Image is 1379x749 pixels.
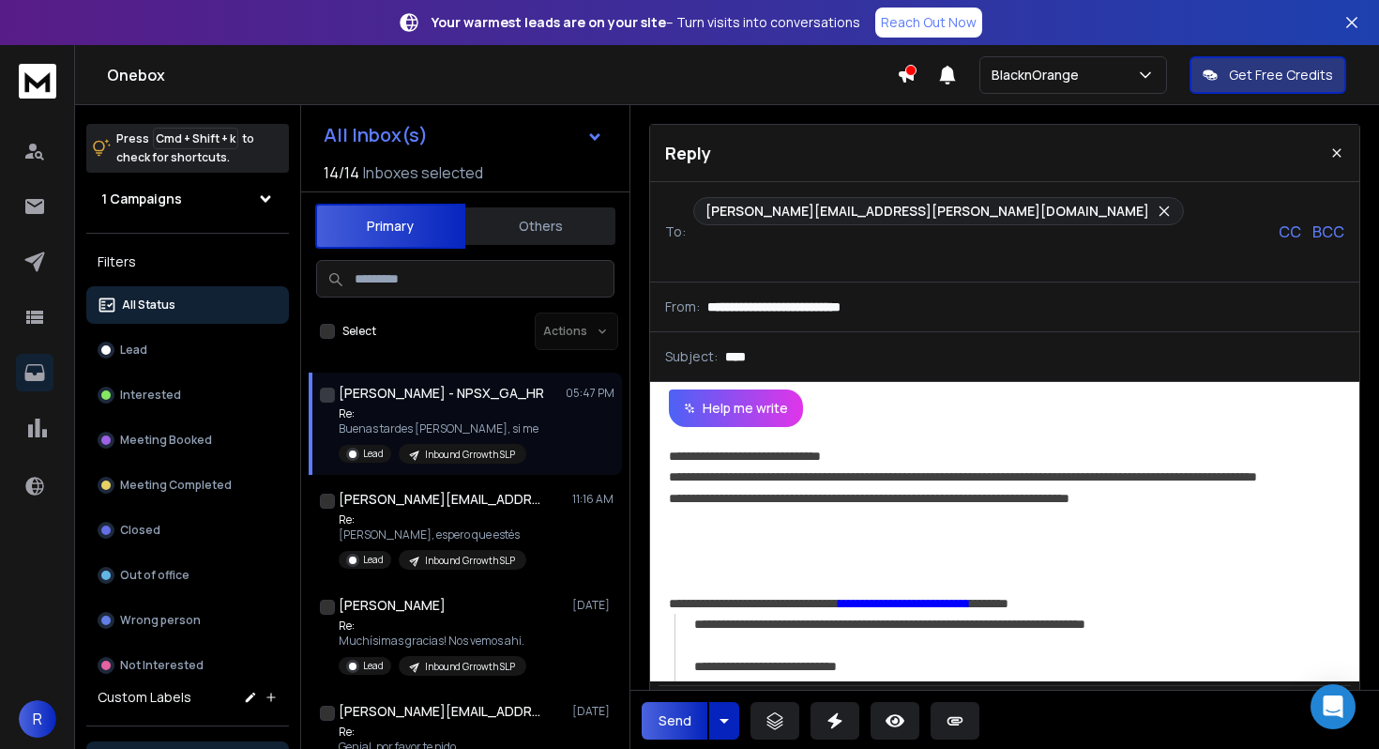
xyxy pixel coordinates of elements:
h1: [PERSON_NAME] - NPSX_GA_HR [339,384,544,403]
h1: [PERSON_NAME] [339,596,446,615]
img: logo [19,64,56,99]
p: Closed [120,523,160,538]
p: Inbound Grrowth SLP [425,554,515,568]
label: Select [342,324,376,339]
h1: [PERSON_NAME][EMAIL_ADDRESS][PERSON_NAME][DOMAIN_NAME] [339,490,545,509]
p: BlacknOrange [992,66,1086,84]
p: Lead [363,659,384,673]
p: Meeting Completed [120,478,232,493]
p: BCC [1312,221,1344,243]
p: Subject: [665,347,718,366]
h1: Onebox [107,64,897,86]
button: 1 Campaigns [86,180,289,218]
span: 14 / 14 [324,161,359,184]
button: All Status [86,286,289,324]
p: Wrong person [120,613,201,628]
p: Lead [363,553,384,567]
p: Not Interested [120,658,204,673]
p: Get Free Credits [1229,66,1333,84]
p: – Turn visits into conversations [432,13,860,32]
p: Re: [339,512,526,527]
p: [DATE] [572,704,614,719]
button: All Inbox(s) [309,116,618,154]
button: R [19,700,56,738]
span: Cmd + Shift + k [153,128,238,149]
button: Meeting Booked [86,421,289,459]
button: Primary [315,204,465,249]
button: Help me write [669,390,803,427]
p: Interested [120,388,181,403]
button: Meeting Completed [86,466,289,504]
p: Press to check for shortcuts. [116,130,254,167]
h3: Custom Labels [98,688,191,707]
h1: 1 Campaigns [101,190,182,208]
p: To: [665,222,686,241]
p: Buenas tardes [PERSON_NAME], si me [339,421,538,436]
p: [PERSON_NAME], espero que estés [339,527,526,543]
button: Out of office [86,557,289,594]
p: Re: [339,725,526,740]
p: Inbound Grrowth SLP [425,448,515,462]
button: Send [642,702,707,740]
button: Not Interested [86,647,289,684]
strong: Your warmest leads are on your site [432,13,666,31]
button: Wrong person [86,602,289,639]
p: Re: [339,406,538,421]
h1: All Inbox(s) [324,126,428,145]
p: Reach Out Now [881,13,977,32]
a: Reach Out Now [875,8,982,38]
p: [DATE] [572,598,614,613]
p: [PERSON_NAME][EMAIL_ADDRESS][PERSON_NAME][DOMAIN_NAME] [705,202,1149,221]
p: Lead [120,343,147,358]
button: Get Free Credits [1190,56,1346,94]
h3: Filters [86,249,289,275]
p: 05:47 PM [566,386,614,401]
p: All Status [122,298,175,313]
p: Out of office [120,568,189,583]
p: Inbound Grrowth SLP [425,660,515,674]
button: Interested [86,376,289,414]
p: From: [665,298,700,316]
p: Meeting Booked [120,433,212,448]
h3: Inboxes selected [363,161,483,184]
p: Lead [363,447,384,461]
h1: [PERSON_NAME][EMAIL_ADDRESS][PERSON_NAME][DOMAIN_NAME] [339,702,545,721]
p: 11:16 AM [572,492,614,507]
button: Closed [86,512,289,549]
p: Re: [339,619,526,634]
div: Open Intercom Messenger [1311,684,1356,729]
button: Others [465,206,615,247]
p: Reply [665,140,711,166]
p: Muchísimas gracias! Nos vemos ahi. [339,634,526,649]
p: CC [1279,221,1301,243]
button: Lead [86,331,289,369]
